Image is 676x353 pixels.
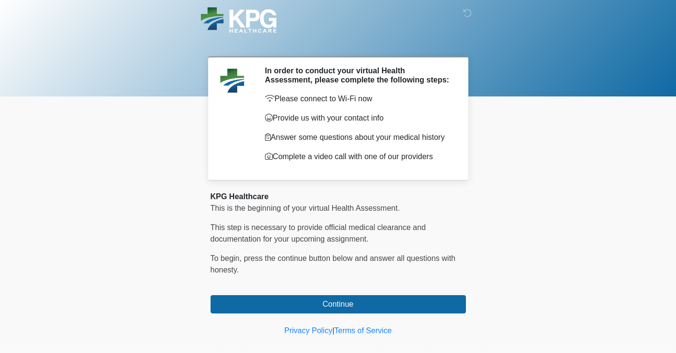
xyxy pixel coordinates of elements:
[211,295,466,313] button: Continue
[218,66,247,95] img: Agent Avatar
[201,7,277,33] img: KPG Healthcare Logo
[332,326,334,335] a: |
[211,191,466,203] div: KPG Healthcare
[265,112,451,124] p: Provide us with your contact info
[265,132,451,143] p: Answer some questions about your medical history
[284,326,332,335] a: Privacy Policy
[265,151,451,163] p: Complete a video call with one of our providers
[211,254,456,274] span: To begin, ﻿﻿﻿﻿﻿﻿﻿﻿﻿﻿﻿﻿﻿﻿﻿﻿﻿press the continue button below and answer all questions with honesty.
[334,326,392,335] a: Terms of Service
[211,204,400,212] span: This is the beginning of your virtual Health Assessment.
[203,35,473,53] h1: ‎ ‎ ‎
[265,93,451,105] p: Please connect to Wi-Fi now
[211,223,426,243] span: This step is necessary to provide official medical clearance and documentation for your upcoming ...
[265,66,451,84] h2: In order to conduct your virtual Health Assessment, please complete the following steps:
